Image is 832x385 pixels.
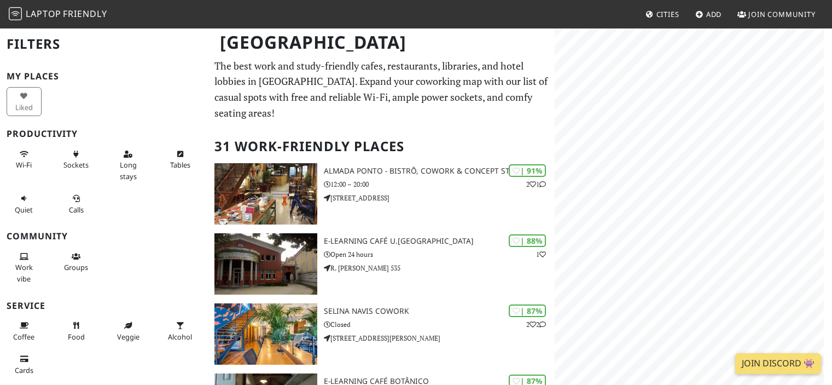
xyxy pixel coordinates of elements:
[162,317,197,346] button: Alcohol
[170,160,190,170] span: Work-friendly tables
[214,233,317,295] img: e-learning Café U.Porto
[117,332,139,342] span: Veggie
[59,317,94,346] button: Food
[7,27,201,61] h2: Filters
[7,350,42,379] button: Cards
[68,332,85,342] span: Food
[26,8,61,20] span: Laptop
[7,145,42,174] button: Wi-Fi
[15,262,33,283] span: People working
[526,319,546,330] p: 2 2
[7,189,42,219] button: Quiet
[7,301,201,311] h3: Service
[69,205,84,215] span: Video/audio calls
[110,317,146,346] button: Veggie
[208,233,555,295] a: e-learning Café U.Porto | 88% 1 e-learning Café U.[GEOGRAPHIC_DATA] Open 24 hours R. [PERSON_NAME...
[656,9,679,19] span: Cities
[748,9,816,19] span: Join Community
[324,193,555,203] p: [STREET_ADDRESS]
[324,237,555,246] h3: e-learning Café U.[GEOGRAPHIC_DATA]
[162,145,197,174] button: Tables
[509,164,546,177] div: | 91%
[526,179,546,189] p: 2 1
[7,317,42,346] button: Coffee
[120,160,137,181] span: Long stays
[214,130,548,163] h2: 31 Work-Friendly Places
[63,8,107,20] span: Friendly
[536,249,546,260] p: 1
[214,58,548,121] p: The best work and study-friendly cafes, restaurants, libraries, and hotel lobbies in [GEOGRAPHIC_...
[509,304,546,317] div: | 87%
[706,9,722,19] span: Add
[15,205,33,215] span: Quiet
[64,262,88,272] span: Group tables
[13,332,34,342] span: Coffee
[641,4,684,24] a: Cities
[733,4,820,24] a: Join Community
[509,234,546,247] div: | 88%
[7,129,201,139] h3: Productivity
[324,263,555,273] p: R. [PERSON_NAME] 535
[168,332,192,342] span: Alcohol
[15,365,33,375] span: Credit cards
[63,160,89,170] span: Power sockets
[110,145,146,185] button: Long stays
[214,163,317,225] img: Almada Ponto - Bistrô, Cowork & Concept Store
[208,163,555,225] a: Almada Ponto - Bistrô, Cowork & Concept Store | 91% 21 Almada Ponto - Bistrô, Cowork & Concept St...
[9,7,22,20] img: LaptopFriendly
[324,166,555,176] h3: Almada Ponto - Bistrô, Cowork & Concept Store
[59,248,94,277] button: Groups
[7,231,201,242] h3: Community
[7,248,42,288] button: Work vibe
[9,5,107,24] a: LaptopFriendly LaptopFriendly
[324,179,555,189] p: 12:00 – 20:00
[735,353,821,374] a: Join Discord 👾
[59,189,94,219] button: Calls
[211,27,552,58] h1: [GEOGRAPHIC_DATA]
[59,145,94,174] button: Sockets
[16,160,32,170] span: Stable Wi-Fi
[324,319,555,330] p: Closed
[324,333,555,343] p: [STREET_ADDRESS][PERSON_NAME]
[324,307,555,316] h3: Selina Navis CoWork
[7,71,201,82] h3: My Places
[324,249,555,260] p: Open 24 hours
[214,303,317,365] img: Selina Navis CoWork
[208,303,555,365] a: Selina Navis CoWork | 87% 22 Selina Navis CoWork Closed [STREET_ADDRESS][PERSON_NAME]
[691,4,726,24] a: Add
